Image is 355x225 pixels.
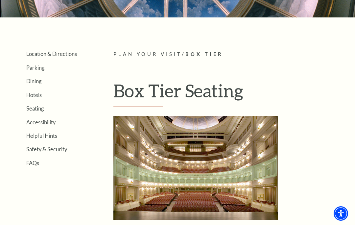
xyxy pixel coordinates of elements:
[26,64,44,71] a: Parking
[113,80,348,107] h1: Box Tier Seating
[113,51,182,57] span: Plan Your Visit
[26,51,77,57] a: Location & Directions
[113,163,278,171] a: Box Tier Seating - open in a new tab
[334,206,348,221] div: Accessibility Menu
[26,146,67,152] a: Safety & Security
[26,133,57,139] a: Helpful Hints
[26,92,42,98] a: Hotels
[113,50,348,59] p: /
[185,51,223,57] span: Box Tier
[26,78,41,84] a: Dining
[26,119,56,125] a: Accessibility
[113,116,278,220] img: Box Tier Seating
[26,160,39,166] a: FAQs
[26,105,44,112] a: Seating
